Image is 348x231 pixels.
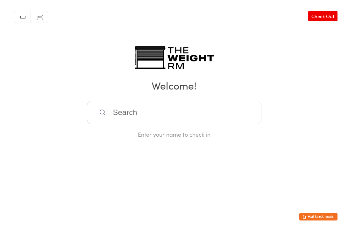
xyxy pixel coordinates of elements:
h2: Welcome! [6,78,342,92]
button: Exit kiosk mode [299,213,337,220]
a: Check Out [308,11,337,21]
div: Enter your name to check in [87,130,261,138]
img: The Weight Rm [134,46,214,69]
input: Search [87,101,261,124]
